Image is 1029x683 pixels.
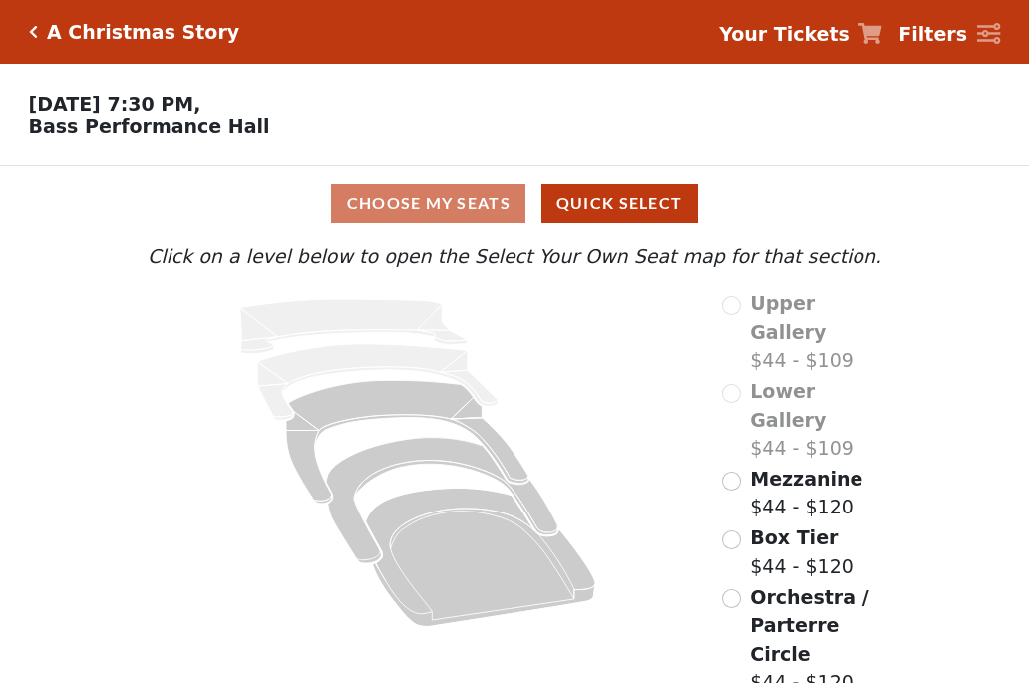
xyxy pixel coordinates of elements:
a: Your Tickets [719,20,882,49]
h5: A Christmas Story [47,21,239,44]
button: Quick Select [541,184,698,223]
path: Orchestra / Parterre Circle - Seats Available: 237 [366,489,596,627]
label: $44 - $120 [750,465,862,521]
p: Click on a level below to open the Select Your Own Seat map for that section. [143,242,886,271]
path: Lower Gallery - Seats Available: 0 [258,344,499,420]
a: Filters [898,20,1000,49]
span: Lower Gallery [750,380,826,431]
a: Click here to go back to filters [29,25,38,39]
label: $44 - $109 [750,377,886,463]
label: $44 - $120 [750,523,854,580]
strong: Filters [898,23,967,45]
span: Orchestra / Parterre Circle [750,586,868,665]
span: Mezzanine [750,468,862,490]
span: Upper Gallery [750,292,826,343]
span: Box Tier [750,526,838,548]
path: Upper Gallery - Seats Available: 0 [240,299,468,354]
strong: Your Tickets [719,23,850,45]
label: $44 - $109 [750,289,886,375]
